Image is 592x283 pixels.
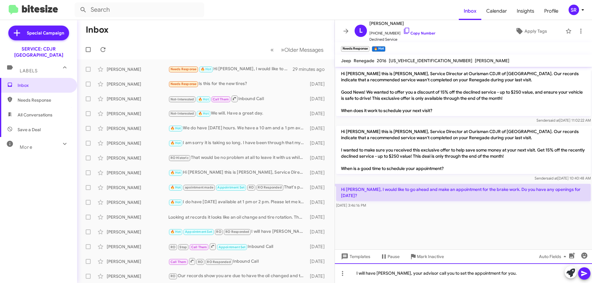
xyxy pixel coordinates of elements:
[341,58,351,63] span: Jeep
[171,97,194,101] span: Not-Interested
[171,126,181,130] span: 🔥 Hot
[171,260,187,264] span: Call Them
[307,125,330,131] div: [DATE]
[107,229,168,235] div: [PERSON_NAME]
[168,110,307,117] div: We will. Have a great day.
[107,244,168,250] div: [PERSON_NAME]
[258,185,282,189] span: RO Responded
[369,36,435,42] span: Declined Service
[198,111,209,115] span: 🔥 Hot
[369,20,435,27] span: [PERSON_NAME]
[481,2,512,20] a: Calendar
[107,111,168,117] div: [PERSON_NAME]
[168,214,307,220] div: Looking at records it looks like an oil change and tire rotation. They will check over the car to...
[307,199,330,205] div: [DATE]
[107,140,168,146] div: [PERSON_NAME]
[284,46,323,53] span: Older Messages
[171,82,197,86] span: Needs Response
[107,170,168,176] div: [PERSON_NAME]
[107,155,168,161] div: [PERSON_NAME]
[8,26,69,40] a: Special Campaign
[307,170,330,176] div: [DATE]
[107,273,168,279] div: [PERSON_NAME]
[307,214,330,220] div: [DATE]
[336,126,591,174] p: Hi [PERSON_NAME] this is [PERSON_NAME], Service Director at Ourisman CDJR of [GEOGRAPHIC_DATA]. O...
[225,230,249,234] span: RO Responded
[75,2,204,17] input: Search
[335,251,375,262] button: Templates
[377,58,386,63] span: 2016
[171,200,181,204] span: 🔥 Hot
[277,43,327,56] button: Next
[512,2,539,20] a: Insights
[307,96,330,102] div: [DATE]
[171,245,175,249] span: RO
[369,27,435,36] span: [PHONE_NUMBER]
[536,118,591,123] span: Sender [DATE] 11:02:22 AM
[307,244,330,250] div: [DATE]
[267,43,277,56] button: Previous
[168,154,307,161] div: That would be no problem at all to leave it with us while your gone.
[107,214,168,220] div: [PERSON_NAME]
[307,229,330,235] div: [DATE]
[405,251,449,262] button: Mark Inactive
[417,251,444,262] span: Mark Inactive
[372,46,385,52] small: 🔥 Hot
[267,43,327,56] nav: Page navigation example
[389,58,472,63] span: [US_VEHICLE_IDENTIFICATION_NUMBER]
[198,260,203,264] span: RO
[168,80,307,87] div: Is this for the new tires?
[179,245,187,249] span: Stop
[388,251,400,262] span: Pause
[281,46,284,54] span: »
[375,251,405,262] button: Pause
[171,141,181,145] span: 🔥 Hot
[107,66,168,72] div: [PERSON_NAME]
[293,66,330,72] div: 29 minutes ago
[549,118,559,123] span: said at
[171,111,194,115] span: Not-Interested
[307,258,330,265] div: [DATE]
[475,58,509,63] span: [PERSON_NAME]
[539,2,563,20] span: Profile
[307,81,330,87] div: [DATE]
[198,97,209,101] span: 🔥 Hot
[307,140,330,146] div: [DATE]
[499,26,562,37] button: Apply Tags
[168,199,307,206] div: I do have [DATE] available at 1 pm or 2 pm. Please let me know if one of these times works for you.
[185,230,212,234] span: Appointment Set
[563,5,585,15] button: SR
[307,184,330,191] div: [DATE]
[459,2,481,20] a: Inbox
[168,243,307,250] div: Inbound Call
[213,97,229,101] span: Call Them
[219,245,246,249] span: Appointment Set
[18,127,41,133] span: Save a Deal
[270,46,274,54] span: «
[207,260,231,264] span: RO Responded
[171,185,181,189] span: 🔥 Hot
[539,251,569,262] span: Auto Fields
[307,111,330,117] div: [DATE]
[171,171,181,175] span: 🔥 Hot
[168,169,307,176] div: Hi [PERSON_NAME] this is [PERSON_NAME], Service Director at Ourisman CDJR of [GEOGRAPHIC_DATA]. J...
[168,257,307,265] div: Inbound Call
[171,67,197,71] span: Needs Response
[18,112,52,118] span: All Conversations
[168,125,307,132] div: We do have [DATE] hours. We have a 10 am and a 1 pm available. Please let me know if either work ...
[403,31,435,35] a: Copy Number
[201,67,211,71] span: 🔥 Hot
[107,96,168,102] div: [PERSON_NAME]
[171,230,181,234] span: 🔥 Hot
[524,26,547,37] span: Apply Tags
[27,30,64,36] span: Special Campaign
[216,230,221,234] span: RO
[168,139,307,147] div: I am sorry it is taking so long. I have been through that myself. Please let us know if we can he...
[171,274,175,278] span: RO
[171,156,189,160] span: RO Historic
[168,184,307,191] div: That's perfect.
[249,185,254,189] span: RO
